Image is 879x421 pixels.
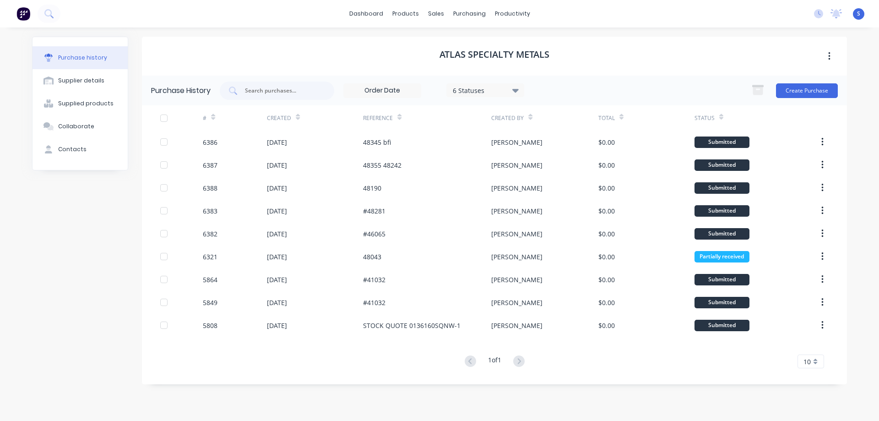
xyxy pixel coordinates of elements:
[439,49,549,60] h1: Atlas Specialty Metals
[598,160,615,170] div: $0.00
[491,252,543,262] div: [PERSON_NAME]
[363,114,393,122] div: Reference
[203,298,217,307] div: 5849
[598,321,615,330] div: $0.00
[803,357,811,366] span: 10
[203,252,217,262] div: 6321
[33,46,128,69] button: Purchase history
[491,137,543,147] div: [PERSON_NAME]
[598,183,615,193] div: $0.00
[423,7,449,21] div: sales
[267,137,287,147] div: [DATE]
[267,206,287,216] div: [DATE]
[203,160,217,170] div: 6387
[203,137,217,147] div: 6386
[203,229,217,239] div: 6382
[491,160,543,170] div: [PERSON_NAME]
[491,298,543,307] div: [PERSON_NAME]
[776,83,838,98] button: Create Purchase
[598,137,615,147] div: $0.00
[203,275,217,284] div: 5864
[203,321,217,330] div: 5808
[453,85,518,95] div: 6 Statuses
[491,183,543,193] div: [PERSON_NAME]
[58,77,104,85] div: Supplier details
[267,252,287,262] div: [DATE]
[363,321,461,330] div: STOCK QUOTE 0136160SQNW-1
[695,137,749,148] div: Submitted
[695,320,749,331] div: Submitted
[58,122,94,131] div: Collaborate
[203,114,206,122] div: #
[491,321,543,330] div: [PERSON_NAME]
[598,229,615,239] div: $0.00
[695,228,749,240] div: Submitted
[267,160,287,170] div: [DATE]
[267,229,287,239] div: [DATE]
[267,275,287,284] div: [DATE]
[598,114,615,122] div: Total
[695,205,749,217] div: Submitted
[695,159,749,171] div: Submitted
[695,274,749,285] div: Submitted
[16,7,30,21] img: Factory
[491,229,543,239] div: [PERSON_NAME]
[363,183,381,193] div: 48190
[598,252,615,262] div: $0.00
[345,7,388,21] a: dashboard
[695,297,749,308] div: Submitted
[344,84,421,98] input: Order Date
[598,298,615,307] div: $0.00
[491,206,543,216] div: [PERSON_NAME]
[267,114,291,122] div: Created
[363,229,385,239] div: #46065
[388,7,423,21] div: products
[267,321,287,330] div: [DATE]
[363,252,381,262] div: 48043
[244,86,320,95] input: Search purchases...
[363,298,385,307] div: #41032
[203,206,217,216] div: 6383
[267,298,287,307] div: [DATE]
[695,114,715,122] div: Status
[491,275,543,284] div: [PERSON_NAME]
[363,160,402,170] div: 48355 48242
[363,137,391,147] div: 48345 bfi
[598,275,615,284] div: $0.00
[33,92,128,115] button: Supplied products
[267,183,287,193] div: [DATE]
[151,85,211,96] div: Purchase History
[58,54,107,62] div: Purchase history
[363,206,385,216] div: #48281
[58,99,114,108] div: Supplied products
[490,7,535,21] div: productivity
[363,275,385,284] div: #41032
[33,138,128,161] button: Contacts
[33,69,128,92] button: Supplier details
[695,182,749,194] div: Submitted
[695,251,749,262] div: Partially received
[33,115,128,138] button: Collaborate
[491,114,524,122] div: Created By
[449,7,490,21] div: purchasing
[598,206,615,216] div: $0.00
[857,10,860,18] span: S
[203,183,217,193] div: 6388
[58,145,87,153] div: Contacts
[488,355,501,368] div: 1 of 1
